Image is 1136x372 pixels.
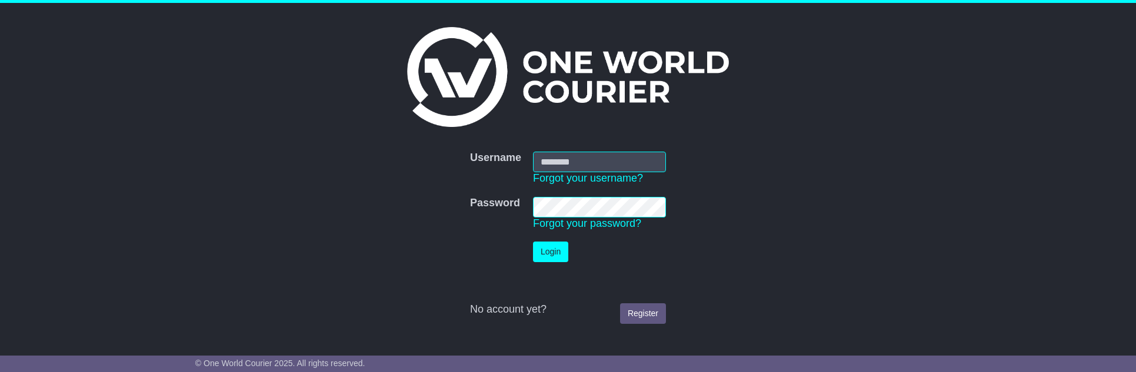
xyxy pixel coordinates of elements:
[195,358,365,368] span: © One World Courier 2025. All rights reserved.
[533,242,568,262] button: Login
[620,303,666,324] a: Register
[470,303,666,316] div: No account yet?
[470,152,521,165] label: Username
[533,217,641,229] a: Forgot your password?
[470,197,520,210] label: Password
[407,27,728,127] img: One World
[533,172,643,184] a: Forgot your username?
